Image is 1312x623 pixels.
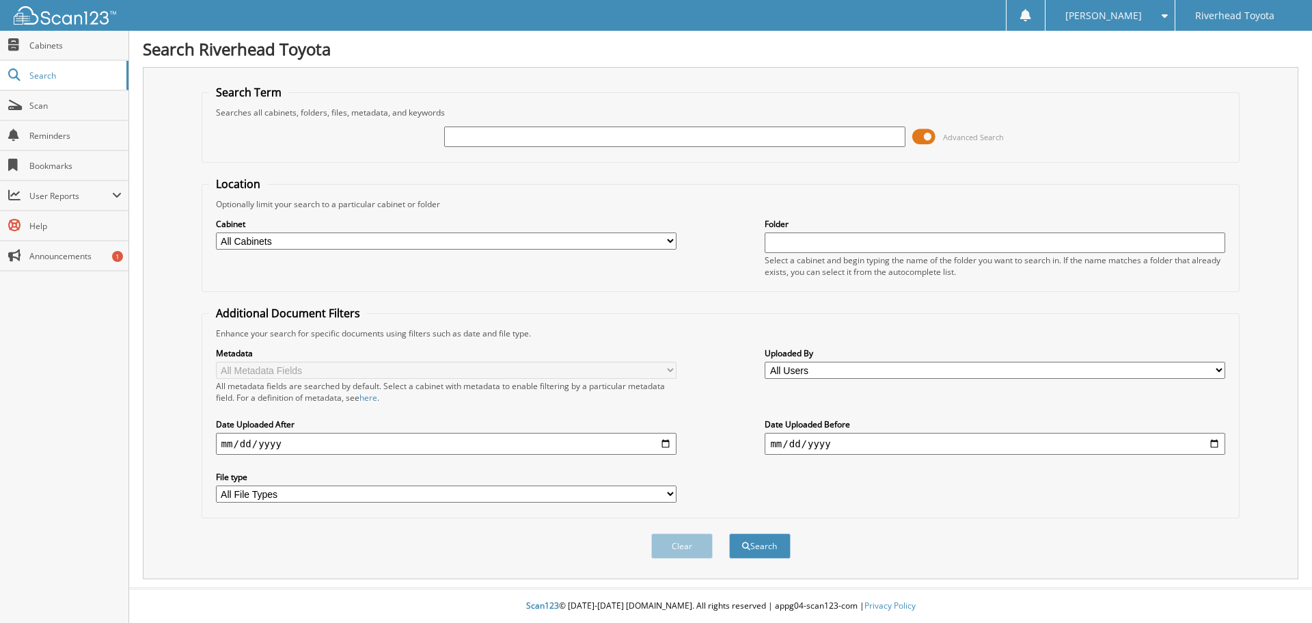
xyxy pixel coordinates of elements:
[29,160,122,172] span: Bookmarks
[216,380,676,403] div: All metadata fields are searched by default. Select a cabinet with metadata to enable filtering b...
[29,190,112,202] span: User Reports
[1195,12,1274,20] span: Riverhead Toyota
[29,100,122,111] span: Scan
[765,218,1225,230] label: Folder
[1065,12,1142,20] span: [PERSON_NAME]
[143,38,1298,60] h1: Search Riverhead Toyota
[765,347,1225,359] label: Uploaded By
[216,218,676,230] label: Cabinet
[359,392,377,403] a: here
[651,533,713,559] button: Clear
[209,306,367,321] legend: Additional Document Filters
[216,433,676,455] input: start
[129,589,1312,623] div: © [DATE]-[DATE] [DOMAIN_NAME]. All rights reserved | appg04-scan123-com |
[209,176,267,191] legend: Location
[765,433,1225,455] input: end
[29,130,122,142] span: Reminders
[209,198,1233,210] div: Optionally limit your search to a particular cabinet or folder
[29,250,122,262] span: Announcements
[209,85,288,100] legend: Search Term
[14,6,116,25] img: scan123-logo-white.svg
[216,471,676,483] label: File type
[765,419,1225,430] label: Date Uploaded Before
[943,132,1004,142] span: Advanced Search
[729,533,791,559] button: Search
[526,600,559,611] span: Scan123
[765,254,1225,278] div: Select a cabinet and begin typing the name of the folder you want to search in. If the name match...
[112,251,123,262] div: 1
[216,419,676,430] label: Date Uploaded After
[29,40,122,51] span: Cabinets
[29,220,122,232] span: Help
[29,70,120,81] span: Search
[209,107,1233,118] div: Searches all cabinets, folders, files, metadata, and keywords
[216,347,676,359] label: Metadata
[864,600,916,611] a: Privacy Policy
[209,328,1233,339] div: Enhance your search for specific documents using filters such as date and file type.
